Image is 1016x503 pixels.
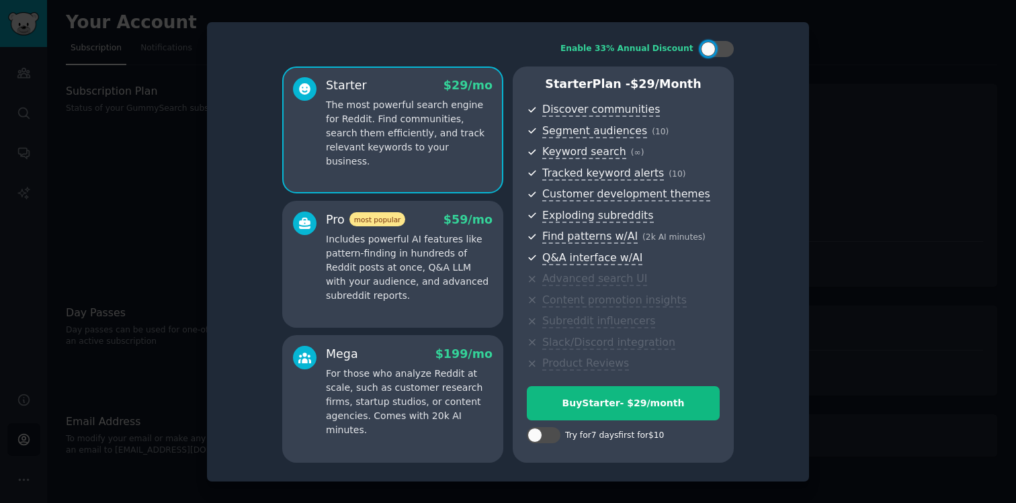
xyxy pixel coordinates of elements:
[527,396,719,410] div: Buy Starter - $ 29 /month
[326,232,493,303] p: Includes powerful AI features like pattern-finding in hundreds of Reddit posts at once, Q&A LLM w...
[631,148,644,157] span: ( ∞ )
[565,430,664,442] div: Try for 7 days first for $10
[527,76,720,93] p: Starter Plan -
[326,98,493,169] p: The most powerful search engine for Reddit. Find communities, search them efficiently, and track ...
[349,212,406,226] span: most popular
[542,293,687,308] span: Content promotion insights
[542,103,660,117] span: Discover communities
[542,230,638,244] span: Find patterns w/AI
[542,251,642,265] span: Q&A interface w/AI
[443,79,493,92] span: $ 29 /mo
[542,124,647,138] span: Segment audiences
[542,145,626,159] span: Keyword search
[542,187,710,201] span: Customer development themes
[326,367,493,437] p: For those who analyze Reddit at scale, such as customer research firms, startup studios, or conte...
[435,347,493,361] span: $ 199 /mo
[542,272,647,286] span: Advanced search UI
[652,127,669,136] span: ( 10 )
[642,232,706,242] span: ( 2k AI minutes )
[443,213,493,226] span: $ 59 /mo
[560,43,693,55] div: Enable 33% Annual Discount
[542,209,653,223] span: Exploding subreddits
[542,167,664,181] span: Tracked keyword alerts
[326,77,367,94] div: Starter
[542,314,655,328] span: Subreddit influencers
[326,212,405,228] div: Pro
[542,357,629,371] span: Product Reviews
[326,346,358,363] div: Mega
[527,386,720,420] button: BuyStarter- $29/month
[669,169,685,179] span: ( 10 )
[542,336,675,350] span: Slack/Discord integration
[630,77,702,91] span: $ 29 /month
